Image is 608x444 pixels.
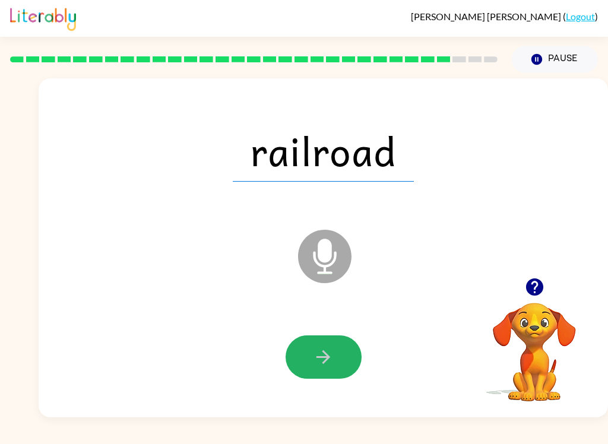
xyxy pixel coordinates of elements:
[411,11,563,22] span: [PERSON_NAME] [PERSON_NAME]
[475,284,594,403] video: Your browser must support playing .mp4 files to use Literably. Please try using another browser.
[566,11,595,22] a: Logout
[10,5,76,31] img: Literably
[233,120,414,182] span: railroad
[411,11,598,22] div: ( )
[512,46,598,73] button: Pause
